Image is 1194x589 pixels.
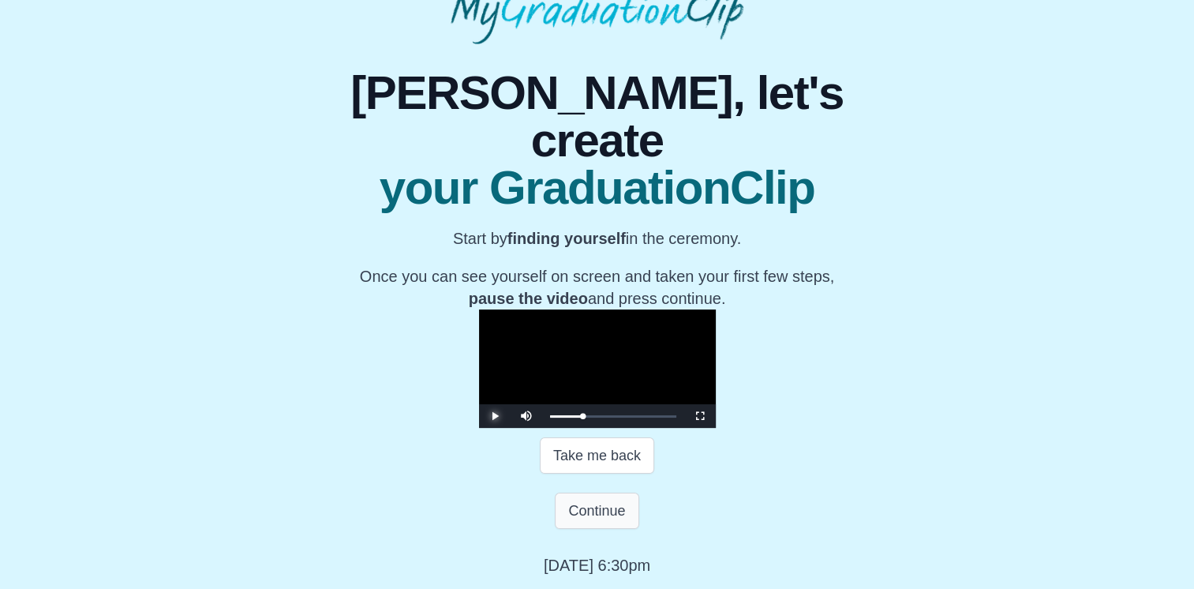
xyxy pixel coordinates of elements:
p: Start by in the ceremony. [298,227,896,249]
button: Take me back [540,437,654,474]
button: Mute [511,404,542,428]
span: [PERSON_NAME], let's create [298,69,896,164]
button: Fullscreen [684,404,716,428]
b: finding yourself [507,230,626,247]
p: [DATE] 6:30pm [544,554,650,576]
div: Video Player [479,310,716,428]
p: Once you can see yourself on screen and taken your first few steps, and press continue. [298,265,896,310]
button: Play [479,404,511,428]
b: pause the video [469,290,588,307]
button: Continue [555,493,638,529]
div: Progress Bar [550,415,676,418]
span: your GraduationClip [298,164,896,212]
